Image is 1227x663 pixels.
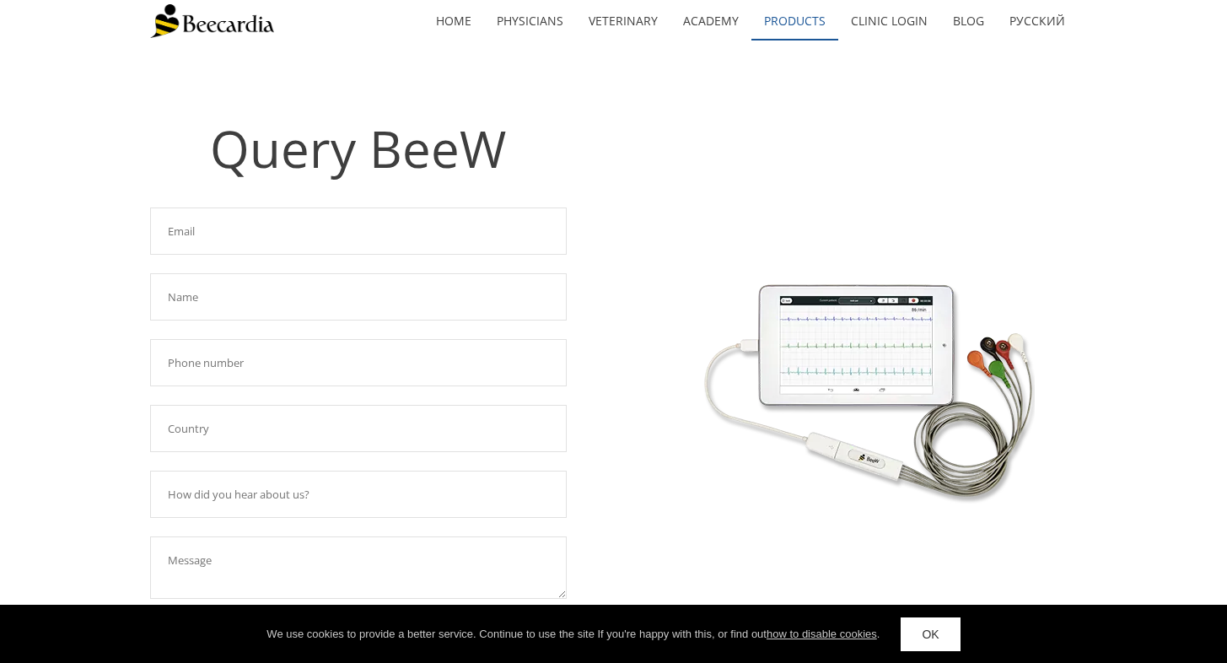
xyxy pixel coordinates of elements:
a: OK [901,617,960,651]
input: Country [150,405,567,452]
div: We use cookies to provide a better service. Continue to use the site If you're happy with this, o... [266,626,880,643]
a: Products [751,2,838,40]
a: Clinic Login [838,2,940,40]
input: How did you hear about us? [150,471,567,518]
a: Physicians [484,2,576,40]
img: Beecardia [150,4,274,38]
span: Query BeeW [210,114,506,183]
input: Name [150,273,567,321]
a: Veterinary [576,2,670,40]
input: Phone number [150,339,567,386]
a: home [423,2,484,40]
a: Русский [997,2,1078,40]
a: Blog [940,2,997,40]
a: how to disable cookies [767,628,877,640]
a: Academy [670,2,751,40]
input: Email [150,208,567,255]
